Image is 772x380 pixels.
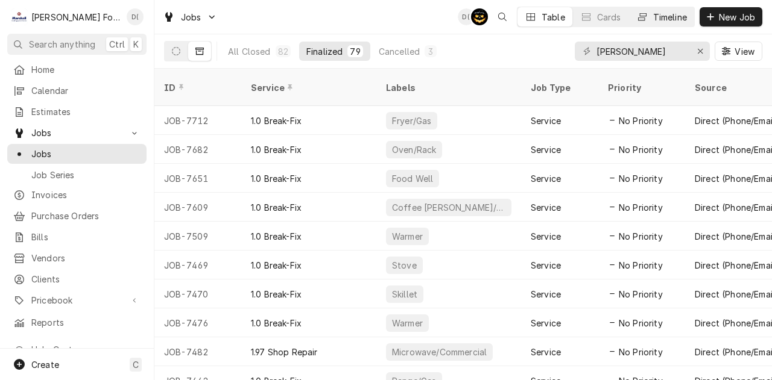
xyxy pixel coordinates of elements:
div: Coffee [PERSON_NAME]/Hot [391,201,507,214]
span: Help Center [31,343,139,356]
div: M [11,8,28,25]
a: Reports [7,313,147,332]
div: 1.0 Break-Fix [251,143,302,156]
a: Vendors [7,248,147,268]
span: No Priority [619,346,663,358]
div: David Testa (92)'s Avatar [458,8,475,25]
a: Invoices [7,185,147,205]
a: Go to Pricebook [7,290,147,310]
a: Bills [7,227,147,247]
span: Vendors [31,252,141,264]
span: Job Series [31,169,141,181]
button: New Job [700,7,762,26]
button: Search anythingCtrlK [7,34,147,55]
div: JOB-7609 [154,193,241,222]
div: Service [531,230,561,243]
div: Job Type [531,81,589,94]
div: 1.0 Break-Fix [251,288,302,301]
div: Finalized [306,45,343,58]
div: JOB-7509 [154,222,241,251]
div: Service [531,317,561,329]
div: AT [471,8,488,25]
span: C [133,358,139,371]
div: 1.0 Break-Fix [251,317,302,329]
div: Cards [597,11,621,23]
a: Go to Jobs [158,7,222,27]
a: Estimates [7,102,147,122]
div: JOB-7682 [154,135,241,164]
a: Calendar [7,81,147,101]
div: Skillet [391,288,419,301]
div: 1.0 Break-Fix [251,201,302,214]
a: Purchase Orders [7,206,147,226]
span: No Priority [619,230,663,243]
span: Pricebook [31,294,122,307]
div: Oven/Rack [391,143,437,156]
div: Service [531,143,561,156]
div: 1.97 Shop Repair [251,346,318,358]
div: JOB-7476 [154,308,241,337]
div: Service [531,346,561,358]
span: No Priority [619,288,663,301]
div: [PERSON_NAME] Food Equipment Service [31,11,120,23]
span: Bills [31,231,141,243]
div: 1.0 Break-Fix [251,259,302,272]
span: Clients [31,273,141,285]
div: 82 [278,45,288,58]
div: JOB-7470 [154,279,241,308]
div: 1.0 Break-Fix [251,230,302,243]
span: K [133,38,139,51]
a: Go to Help Center [7,340,147,360]
div: Service [531,201,561,214]
div: Priority [608,81,673,94]
div: Stove [391,259,418,272]
div: Timeline [653,11,687,23]
span: Ctrl [109,38,125,51]
input: Keyword search [596,42,687,61]
span: Jobs [181,11,201,23]
div: 1.0 Break-Fix [251,114,302,127]
button: Erase input [691,42,710,61]
span: Jobs [31,126,122,139]
span: No Priority [619,259,663,272]
div: Table [542,11,565,23]
div: Labels [386,81,511,94]
span: No Priority [619,317,663,329]
div: 1.0 Break-Fix [251,172,302,185]
span: View [732,45,757,58]
div: JOB-7712 [154,106,241,135]
span: No Priority [619,143,663,156]
div: D( [127,8,144,25]
a: Jobs [7,144,147,164]
div: Food Well [391,172,434,185]
span: Jobs [31,148,141,160]
span: Invoices [31,188,141,201]
div: 3 [427,45,434,58]
span: Purchase Orders [31,210,141,222]
div: Service [531,114,561,127]
div: Adam Testa's Avatar [471,8,488,25]
span: Reports [31,316,141,329]
div: Warmer [391,317,424,329]
span: Search anything [29,38,95,51]
div: All Closed [228,45,271,58]
span: No Priority [619,172,663,185]
div: Service [531,259,561,272]
span: No Priority [619,114,663,127]
span: No Priority [619,201,663,214]
div: Service [531,172,561,185]
div: JOB-7482 [154,337,241,366]
div: Warmer [391,230,424,243]
div: Fryer/Gas [391,114,432,127]
div: Marshall Food Equipment Service's Avatar [11,8,28,25]
a: Job Series [7,165,147,185]
span: New Job [717,11,758,23]
span: Calendar [31,84,141,97]
button: View [715,42,762,61]
div: ID [164,81,229,94]
div: David Testa (92)'s Avatar [127,8,144,25]
span: Home [31,63,141,76]
div: JOB-7651 [154,164,241,193]
div: D( [458,8,475,25]
a: Clients [7,269,147,289]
